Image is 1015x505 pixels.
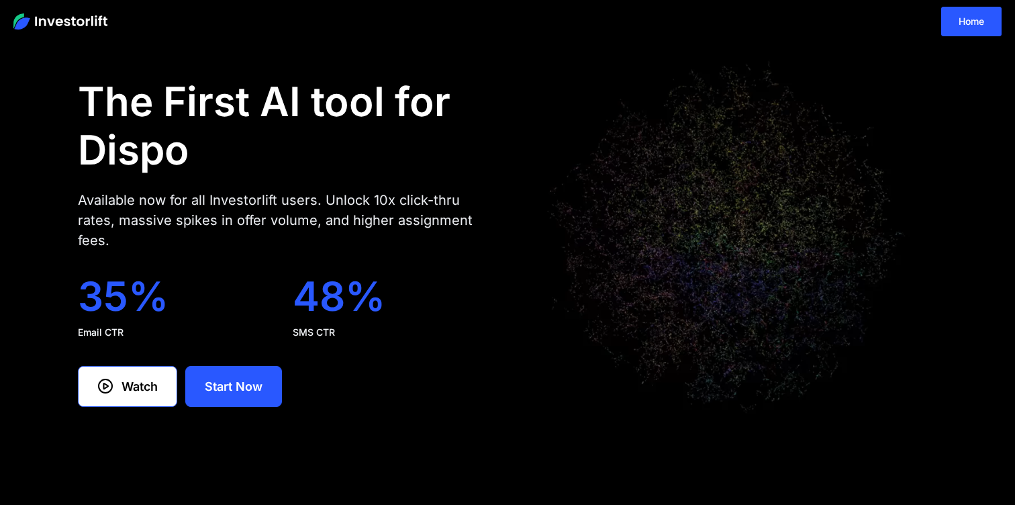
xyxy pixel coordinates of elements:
div: Start Now [205,377,262,396]
div: Watch [122,377,158,396]
a: Home [941,7,1002,36]
div: 48% [293,272,486,320]
div: Email CTR [78,326,271,339]
h1: The First AI tool for Dispo [78,77,486,174]
div: Available now for all Investorlift users. Unlock 10x click-thru rates, massive spikes in offer vo... [78,190,486,250]
a: Start Now [185,366,282,407]
a: Watch [78,366,177,407]
div: SMS CTR [293,326,486,339]
div: 35% [78,272,271,320]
